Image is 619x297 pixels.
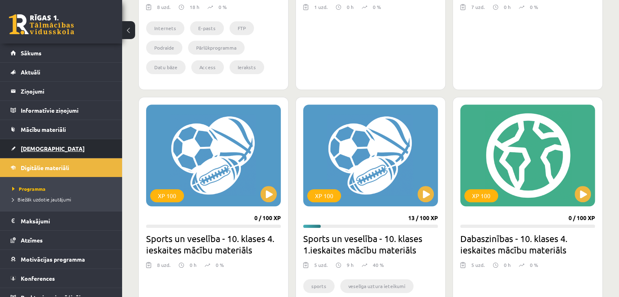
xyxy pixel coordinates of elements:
span: Programma [12,186,46,192]
p: 0 % [530,261,538,269]
li: Internets [146,21,184,35]
p: 0 h [504,3,511,11]
p: 9 h [347,261,354,269]
li: veselīga uztura ieteikumi [340,279,413,293]
p: 0 % [373,3,381,11]
span: Atzīmes [21,236,43,244]
a: Motivācijas programma [11,250,112,269]
li: E-pasts [190,21,224,35]
a: Atzīmes [11,231,112,249]
a: [DEMOGRAPHIC_DATA] [11,139,112,158]
span: Digitālie materiāli [21,164,69,171]
legend: Maksājumi [21,212,112,230]
a: Maksājumi [11,212,112,230]
li: Pārlūkprogramma [188,41,245,55]
a: Programma [12,185,114,192]
span: Sākums [21,49,42,57]
p: 40 % [373,261,384,269]
div: 1 uzd. [314,3,328,15]
li: Podraide [146,41,182,55]
li: FTP [230,21,254,35]
p: 0 h [190,261,197,269]
span: Konferences [21,275,55,282]
div: XP 100 [307,189,341,202]
a: Ziņojumi [11,82,112,100]
h2: Sports un veselība - 10. klases 4. ieskaites mācību materiāls [146,233,281,256]
div: XP 100 [464,189,498,202]
p: 0 h [347,3,354,11]
p: 18 h [190,3,199,11]
p: 0 h [504,261,511,269]
span: [DEMOGRAPHIC_DATA] [21,145,85,152]
a: Biežāk uzdotie jautājumi [12,196,114,203]
div: 5 uzd. [314,261,328,273]
li: Datu bāze [146,60,186,74]
p: 0 % [219,3,227,11]
div: 7 uzd. [471,3,485,15]
span: Mācību materiāli [21,126,66,133]
div: 8 uzd. [157,3,171,15]
div: XP 100 [150,189,184,202]
li: sports [303,279,335,293]
legend: Ziņojumi [21,82,112,100]
p: 0 % [530,3,538,11]
span: Motivācijas programma [21,256,85,263]
li: Ieraksts [230,60,264,74]
div: 8 uzd. [157,261,171,273]
a: Konferences [11,269,112,288]
li: Access [191,60,224,74]
div: 5 uzd. [471,261,485,273]
legend: Informatīvie ziņojumi [21,101,112,120]
a: Aktuāli [11,63,112,81]
a: Sākums [11,44,112,62]
a: Digitālie materiāli [11,158,112,177]
span: Biežāk uzdotie jautājumi [12,196,71,203]
h2: Sports un veselība - 10. klases 1.ieskaites mācību materiāls [303,233,438,256]
a: Mācību materiāli [11,120,112,139]
h2: Dabaszinības - 10. klases 4. ieskaites mācību materiāls [460,233,595,256]
p: 0 % [216,261,224,269]
a: Rīgas 1. Tālmācības vidusskola [9,14,74,35]
a: Informatīvie ziņojumi [11,101,112,120]
span: Aktuāli [21,68,40,76]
